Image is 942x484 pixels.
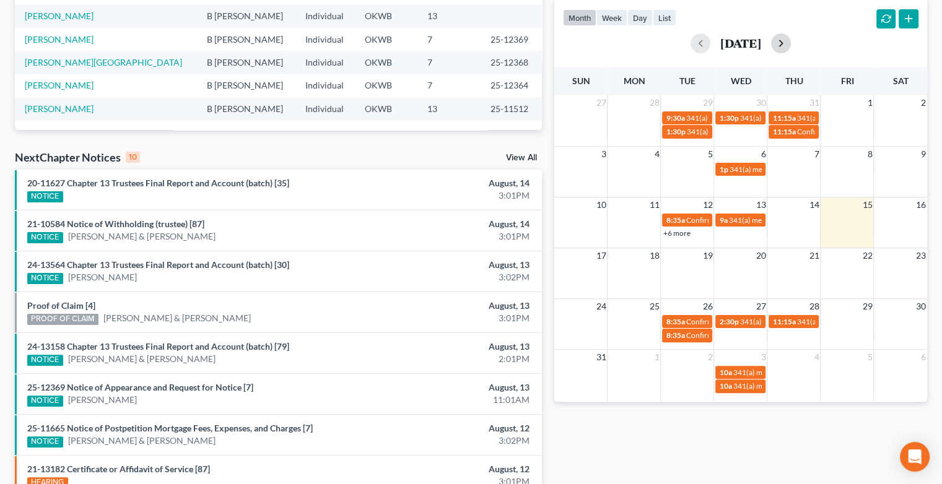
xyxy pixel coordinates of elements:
[686,317,892,326] span: Confirmation hearing for [PERSON_NAME] & [PERSON_NAME]
[68,353,216,365] a: [PERSON_NAME] & [PERSON_NAME]
[796,317,916,326] span: 341(a) meeting for [PERSON_NAME]
[754,299,767,314] span: 27
[68,434,216,447] a: [PERSON_NAME] & [PERSON_NAME]
[295,51,355,74] td: Individual
[840,76,853,86] span: Fri
[370,230,530,243] div: 3:01PM
[808,248,820,263] span: 21
[739,113,859,123] span: 341(a) meeting for [PERSON_NAME]
[417,28,481,51] td: 7
[754,197,767,212] span: 13
[729,165,914,174] span: 341(a) meeting for [PERSON_NAME] & [PERSON_NAME]
[813,147,820,162] span: 7
[370,189,530,202] div: 3:01PM
[730,76,751,86] span: Wed
[27,232,63,243] div: NOTICE
[25,80,94,90] a: [PERSON_NAME]
[68,394,137,406] a: [PERSON_NAME]
[572,76,590,86] span: Sun
[866,147,873,162] span: 8
[796,127,937,136] span: Confirmation hearing for [PERSON_NAME]
[370,381,530,394] div: August, 13
[663,228,690,238] a: +6 more
[900,442,930,472] div: Open Intercom Messenger
[648,95,660,110] span: 28
[686,113,871,123] span: 341(a) meeting for [PERSON_NAME] & [PERSON_NAME]
[596,9,627,26] button: week
[600,147,607,162] span: 3
[920,147,927,162] span: 9
[563,9,596,26] button: month
[666,113,684,123] span: 9:30a
[666,127,685,136] span: 1:30p
[892,76,908,86] span: Sat
[506,153,537,162] a: View All
[68,230,216,243] a: [PERSON_NAME] & [PERSON_NAME]
[417,5,481,28] td: 13
[686,331,893,340] span: Confirmation Hearing for [PERSON_NAME] & [PERSON_NAME]
[197,28,295,51] td: B [PERSON_NAME]
[370,218,530,230] div: August, 14
[915,299,927,314] span: 30
[595,299,607,314] span: 24
[623,76,645,86] span: Mon
[813,350,820,365] span: 4
[719,368,731,377] span: 10a
[295,74,355,97] td: Individual
[920,95,927,110] span: 2
[370,300,530,312] div: August, 13
[866,95,873,110] span: 1
[754,248,767,263] span: 20
[728,215,914,225] span: 341(a) meeting for [PERSON_NAME] & [PERSON_NAME]
[295,28,355,51] td: Individual
[861,299,873,314] span: 29
[679,76,696,86] span: Tue
[653,9,676,26] button: list
[370,340,530,353] div: August, 13
[481,28,542,51] td: 25-12369
[759,147,767,162] span: 6
[27,178,289,188] a: 20-11627 Chapter 13 Trustees Final Report and Account (batch) [35]
[295,5,355,28] td: Individual
[27,314,98,325] div: PROOF OF CLAIM
[27,191,63,202] div: NOTICE
[103,312,251,324] a: [PERSON_NAME] & [PERSON_NAME]
[706,147,713,162] span: 5
[719,381,731,391] span: 10a
[920,350,927,365] span: 6
[197,97,295,120] td: B [PERSON_NAME]
[915,248,927,263] span: 23
[719,113,738,123] span: 1:30p
[27,300,95,311] a: Proof of Claim [4]
[785,76,803,86] span: Thu
[861,248,873,263] span: 22
[772,317,795,326] span: 11:15a
[197,5,295,28] td: B [PERSON_NAME]
[25,11,94,21] a: [PERSON_NAME]
[370,394,530,406] div: 11:01AM
[27,341,289,352] a: 24-13158 Chapter 13 Trustees Final Report and Account (batch) [79]
[666,331,684,340] span: 8:35a
[701,197,713,212] span: 12
[739,317,859,326] span: 341(a) meeting for [PERSON_NAME]
[648,197,660,212] span: 11
[370,177,530,189] div: August, 14
[772,127,795,136] span: 11:15a
[27,395,63,407] div: NOTICE
[648,248,660,263] span: 18
[15,150,140,165] div: NextChapter Notices
[481,74,542,97] td: 25-12364
[686,215,826,225] span: Confirmation hearing for [PERSON_NAME]
[796,113,916,123] span: 341(a) meeting for [PERSON_NAME]
[27,423,313,433] a: 25-11665 Notice of Postpetition Mortgage Fees, Expenses, and Charges [7]
[648,299,660,314] span: 25
[27,355,63,366] div: NOTICE
[25,57,182,67] a: [PERSON_NAME][GEOGRAPHIC_DATA]
[701,248,713,263] span: 19
[719,317,738,326] span: 2:30p
[417,51,481,74] td: 7
[27,436,63,447] div: NOTICE
[481,51,542,74] td: 25-12368
[653,147,660,162] span: 4
[370,259,530,271] div: August, 13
